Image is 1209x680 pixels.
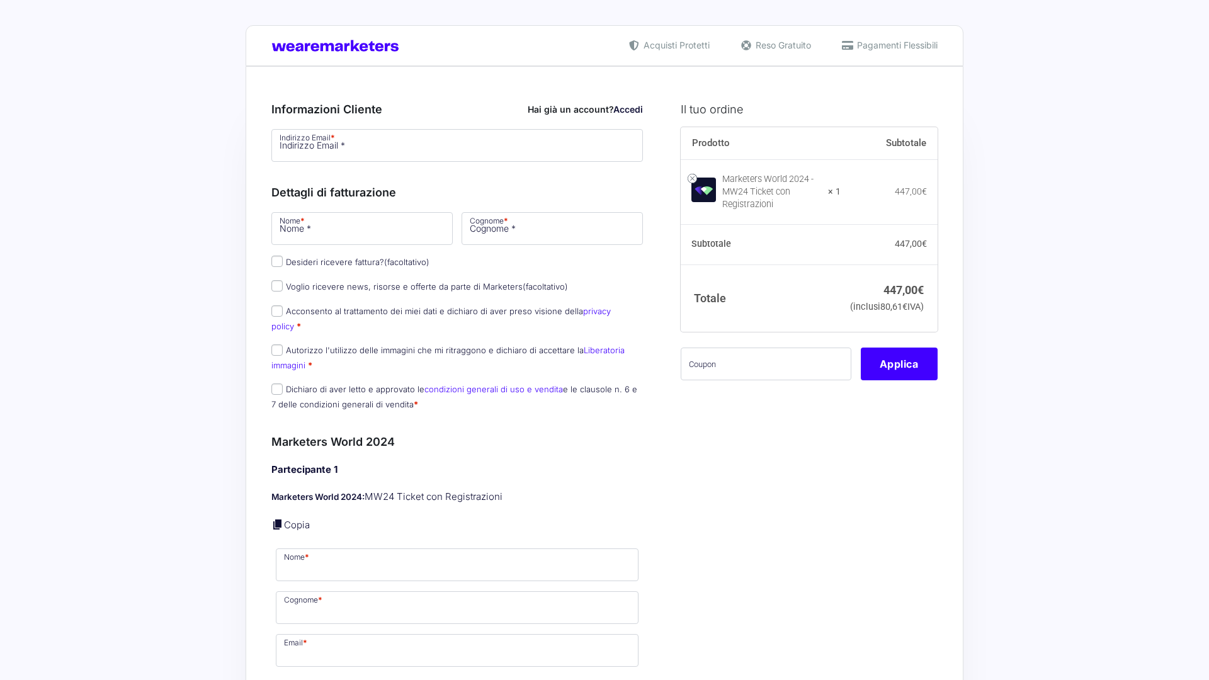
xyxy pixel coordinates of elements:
span: Acquisti Protetti [640,38,710,52]
a: privacy policy [271,306,611,331]
a: Copia i dettagli dell'acquirente [271,518,284,531]
button: Applica [861,348,938,380]
a: Copia [284,519,310,531]
span: € [917,283,924,297]
strong: Marketers World 2024: [271,492,365,502]
a: Liberatoria immagini [271,345,625,370]
th: Prodotto [681,127,841,160]
small: (inclusi IVA) [850,302,924,312]
bdi: 447,00 [883,283,924,297]
span: 80,61 [880,302,907,312]
span: € [922,186,927,196]
input: Desideri ricevere fattura?(facoltativo) [271,256,283,267]
label: Autorizzo l'utilizzo delle immagini che mi ritraggono e dichiaro di accettare la [271,345,625,370]
input: Autorizzo l'utilizzo delle immagini che mi ritraggono e dichiaro di accettare laLiberatoria immagini [271,344,283,356]
div: Marketers World 2024 - MW24 Ticket con Registrazioni [722,173,820,211]
bdi: 447,00 [895,186,927,196]
h3: Il tuo ordine [681,101,938,118]
input: Coupon [681,348,851,380]
span: Reso Gratuito [752,38,811,52]
p: MW24 Ticket con Registrazioni [271,490,643,504]
span: Pagamenti Flessibili [854,38,938,52]
a: Accedi [613,104,643,115]
img: Marketers World 2024 - MW24 Ticket con Registrazioni [691,178,716,202]
th: Subtotale [681,225,841,265]
a: condizioni generali di uso e vendita [424,384,563,394]
span: € [902,302,907,312]
label: Voglio ricevere news, risorse e offerte da parte di Marketers [271,281,568,292]
strong: × 1 [828,186,841,198]
div: Hai già un account? [528,103,643,116]
th: Subtotale [841,127,938,160]
span: € [922,239,927,249]
h4: Partecipante 1 [271,463,643,477]
h3: Marketers World 2024 [271,433,643,450]
input: Acconsento al trattamento dei miei dati e dichiaro di aver preso visione dellaprivacy policy [271,305,283,317]
th: Totale [681,264,841,332]
input: Cognome * [462,212,643,245]
input: Voglio ricevere news, risorse e offerte da parte di Marketers(facoltativo) [271,280,283,292]
h3: Dettagli di fatturazione [271,184,643,201]
bdi: 447,00 [895,239,927,249]
input: Nome * [271,212,453,245]
label: Dichiaro di aver letto e approvato le e le clausole n. 6 e 7 delle condizioni generali di vendita [271,384,637,409]
input: Indirizzo Email * [271,129,643,162]
label: Desideri ricevere fattura? [271,257,429,267]
h3: Informazioni Cliente [271,101,643,118]
span: (facoltativo) [523,281,568,292]
input: Dichiaro di aver letto e approvato lecondizioni generali di uso e venditae le clausole n. 6 e 7 d... [271,383,283,395]
span: (facoltativo) [384,257,429,267]
label: Acconsento al trattamento dei miei dati e dichiaro di aver preso visione della [271,306,611,331]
